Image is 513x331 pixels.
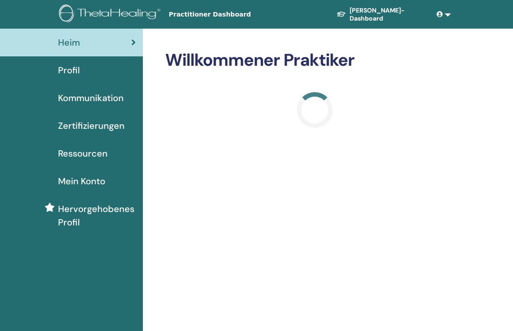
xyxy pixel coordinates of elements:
[58,174,105,188] span: Mein Konto
[169,10,303,19] span: Practitioner Dashboard
[58,64,80,77] span: Profil
[58,91,124,105] span: Kommunikation
[58,119,125,132] span: Zertifizierungen
[58,202,136,229] span: Hervorgehobenes Profil
[165,50,464,71] h2: Willkommener Praktiker
[59,4,163,25] img: logo.png
[58,36,80,49] span: Heim
[58,147,108,160] span: Ressourcen
[337,11,346,17] img: graduation-cap-white.svg
[329,2,433,27] a: [PERSON_NAME]-Dashboard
